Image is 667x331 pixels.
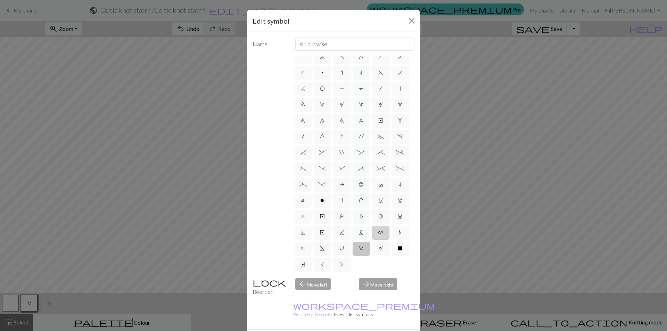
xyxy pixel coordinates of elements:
[339,102,344,107] span: 2
[321,262,324,267] span: <
[320,230,324,235] span: E
[398,70,403,75] span: H
[339,118,344,123] span: 8
[339,182,344,187] span: a
[398,102,402,107] span: 5
[320,134,324,139] span: G
[359,198,363,203] span: u
[302,134,304,139] span: n
[360,70,363,75] span: t
[320,246,325,251] span: S
[293,303,435,317] a: Become a Pro user
[377,150,385,155] span: ;
[340,214,344,219] span: z
[340,198,343,203] span: r
[300,246,305,251] span: R
[378,230,384,235] span: M
[398,214,403,219] span: C
[396,166,404,171] span: %
[359,118,363,123] span: 9
[398,118,402,123] span: m
[357,150,365,155] span: :
[339,86,344,91] span: P
[300,166,306,171] span: (
[320,102,324,107] span: 1
[293,301,435,311] span: workspace_premium
[253,16,290,26] h5: Edit symbol
[318,182,326,187] span: -
[378,182,383,187] span: c
[360,214,363,219] span: A
[339,54,344,59] span: f
[359,246,363,251] span: V
[406,15,417,26] button: Close
[378,246,383,251] span: W
[340,134,344,139] span: I
[359,230,364,235] span: L
[300,230,305,235] span: D
[320,198,324,203] span: o
[293,303,435,317] small: to reorder symbols
[378,102,383,107] span: 4
[300,262,305,267] span: Y
[359,102,363,107] span: 3
[319,150,326,155] span: ,
[398,246,402,251] span: X
[300,118,305,123] span: 6
[320,214,325,219] span: y
[399,230,402,235] span: N
[302,70,304,75] span: k
[378,198,383,203] span: v
[300,102,305,107] span: 0
[396,150,404,155] span: +
[320,54,325,59] span: d
[378,214,383,219] span: B
[300,86,305,91] span: J
[378,118,383,123] span: e
[340,70,343,75] span: s
[359,182,364,187] span: b
[379,86,382,91] span: /
[319,166,326,171] span: )
[299,182,307,187] span: _
[359,134,364,139] span: '
[397,134,403,139] span: .
[300,150,306,155] span: `
[321,70,323,75] span: p
[377,166,385,171] span: ^
[398,54,403,59] span: j
[378,70,383,75] span: F
[340,262,344,267] span: >
[248,278,291,296] div: Reorder
[320,118,324,123] span: 7
[398,198,403,203] span: w
[378,134,384,139] span: ~
[301,198,305,203] span: l
[339,230,344,235] span: K
[339,246,344,251] span: U
[398,182,402,187] span: i
[248,38,291,51] label: Name
[359,86,364,91] span: T
[339,150,344,155] span: "
[378,54,383,59] span: h
[339,166,345,171] span: &
[320,86,325,91] span: O
[301,214,305,219] span: x
[359,54,363,59] span: g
